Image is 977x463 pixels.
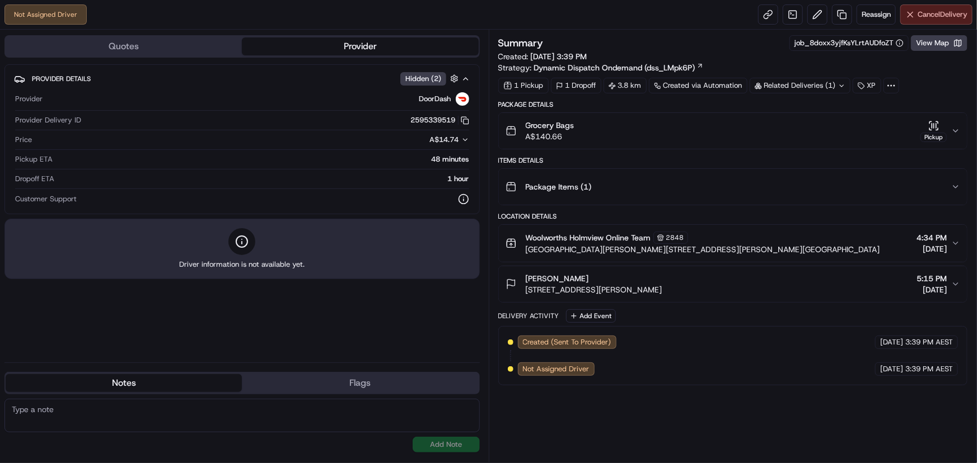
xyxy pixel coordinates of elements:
span: Created (Sent To Provider) [523,337,611,347]
img: doordash_logo_v2.png [456,92,469,106]
div: Related Deliveries (1) [750,78,850,93]
div: Pickup [920,133,947,142]
div: 48 minutes [57,154,469,164]
a: Dynamic Dispatch Ondemand (dss_LMpk6P) [534,62,704,73]
button: A$14.74 [371,135,469,145]
a: Powered byPylon [79,189,135,198]
span: Grocery Bags [526,120,574,131]
button: Flags [242,374,478,392]
h3: Summary [498,38,544,48]
button: job_8doxx3yjfKsYLrtAUDfoZT [794,38,904,48]
div: Delivery Activity [498,311,559,320]
button: Notes [6,374,242,392]
span: Driver information is not available yet. [179,259,305,270]
span: [DATE] [880,337,903,347]
button: Provider DetailsHidden (2) [14,69,470,88]
button: Grocery BagsA$140.66Pickup [499,113,967,149]
a: Created via Automation [649,78,747,93]
span: [GEOGRAPHIC_DATA][PERSON_NAME][STREET_ADDRESS][PERSON_NAME][GEOGRAPHIC_DATA] [526,244,880,255]
button: Pickup [920,120,947,142]
span: 3:39 PM AEST [905,337,953,347]
button: Add Event [566,309,616,323]
span: [DATE] [917,243,947,254]
div: 1 hour [59,174,469,184]
span: A$140.66 [526,131,574,142]
div: Location Details [498,212,968,221]
div: Items Details [498,156,968,165]
span: 3:39 PM AEST [905,364,953,374]
span: Hidden ( 2 ) [405,74,441,84]
span: [DATE] [880,364,903,374]
button: 2595339519 [411,115,469,125]
div: 1 Pickup [498,78,549,93]
button: CancelDelivery [900,4,973,25]
span: [PERSON_NAME] [526,273,589,284]
span: [DATE] [917,284,947,295]
span: Customer Support [15,194,77,204]
span: DoorDash [419,94,451,104]
button: Reassign [857,4,896,25]
span: Not Assigned Driver [523,364,590,374]
div: 3.8 km [604,78,647,93]
span: 5:15 PM [917,273,947,284]
button: View Map [911,35,967,51]
button: Hidden (2) [400,72,461,86]
div: 1 Dropoff [551,78,601,93]
span: Dynamic Dispatch Ondemand (dss_LMpk6P) [534,62,695,73]
span: Reassign [862,10,891,20]
span: Package Items ( 1 ) [526,181,592,192]
span: Created: [498,51,587,62]
span: [DATE] 3:39 PM [531,51,587,62]
span: A$14.74 [430,135,459,144]
div: Strategy: [498,62,704,73]
button: [PERSON_NAME][STREET_ADDRESS][PERSON_NAME]5:15 PM[DATE] [499,266,967,302]
span: Pickup ETA [15,154,53,164]
span: 2848 [666,233,684,242]
span: Provider [15,94,43,104]
span: Provider Details [32,74,91,83]
div: Package Details [498,100,968,109]
span: [STREET_ADDRESS][PERSON_NAME] [526,284,662,295]
div: XP [853,78,881,93]
span: Cancel Delivery [918,10,967,20]
button: Package Items (1) [499,169,967,205]
span: Pylon [111,190,135,198]
span: Price [15,135,32,145]
span: Provider Delivery ID [15,115,81,125]
span: Dropoff ETA [15,174,54,184]
button: Quotes [6,37,242,55]
button: Provider [242,37,478,55]
button: Woolworths Holmview Online Team2848[GEOGRAPHIC_DATA][PERSON_NAME][STREET_ADDRESS][PERSON_NAME][GE... [499,225,967,262]
span: 4:34 PM [917,232,947,243]
span: Woolworths Holmview Online Team [526,232,651,243]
